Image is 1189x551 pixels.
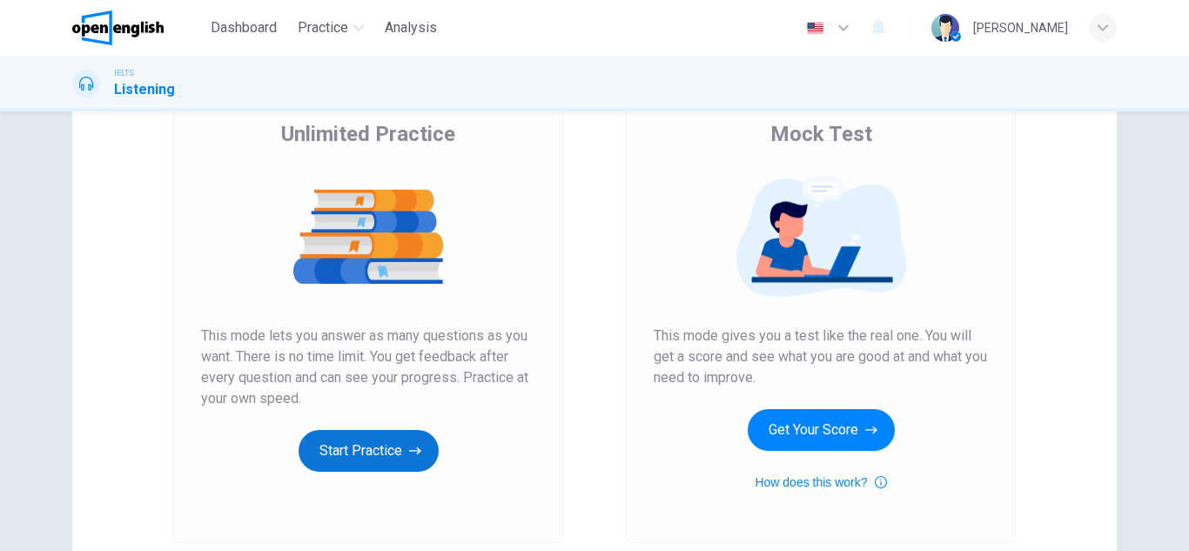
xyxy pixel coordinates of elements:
button: Start Practice [299,430,439,472]
span: Dashboard [211,17,277,38]
button: Analysis [378,12,444,44]
span: Unlimited Practice [281,120,455,148]
button: How does this work? [755,472,886,493]
span: This mode gives you a test like the real one. You will get a score and see what you are good at a... [654,326,988,388]
div: [PERSON_NAME] [973,17,1068,38]
button: Dashboard [204,12,284,44]
span: Analysis [385,17,437,38]
h1: Listening [114,79,175,100]
button: Practice [291,12,371,44]
img: OpenEnglish logo [72,10,164,45]
a: OpenEnglish logo [72,10,204,45]
img: en [804,22,826,35]
button: Get Your Score [748,409,895,451]
span: IELTS [114,67,134,79]
img: Profile picture [931,14,959,42]
span: Practice [298,17,348,38]
span: This mode lets you answer as many questions as you want. There is no time limit. You get feedback... [201,326,535,409]
span: Mock Test [770,120,872,148]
